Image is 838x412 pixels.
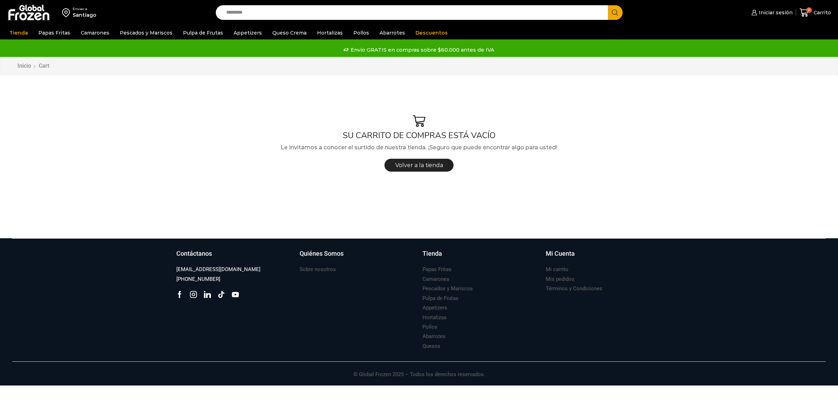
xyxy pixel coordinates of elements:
a: Hortalizas [314,26,346,39]
a: Volver a la tienda [384,159,454,172]
h3: Camarones [422,276,449,283]
a: Mi carrito [546,265,568,274]
a: Quesos [422,342,440,351]
a: Appetizers [422,303,447,313]
h3: [PHONE_NUMBER] [176,276,220,283]
h3: Hortalizas [422,314,447,321]
a: Sobre nosotros [300,265,336,274]
h3: Tienda [422,249,442,258]
a: Tienda [422,249,539,265]
h3: Mi carrito [546,266,568,273]
a: 0 Carrito [800,5,831,21]
h3: Mis pedidos [546,276,574,283]
a: Términos y Condiciones [546,284,602,293]
div: Santiago [73,12,96,18]
a: Pulpa de Frutas [179,26,227,39]
a: [EMAIL_ADDRESS][DOMAIN_NAME] [176,265,260,274]
a: Pescados y Mariscos [422,284,473,293]
span: 0 [806,7,812,13]
h3: Términos y Condiciones [546,285,602,292]
button: Search button [608,5,623,20]
a: Tienda [6,26,31,39]
h3: Pescados y Mariscos [422,285,473,292]
a: Pollos [350,26,373,39]
a: Inicio [17,62,31,70]
a: Queso Crema [269,26,310,39]
a: Pescados y Mariscos [116,26,176,39]
a: Pollos [422,322,438,332]
h3: Pulpa de Frutas [422,295,458,302]
h3: Contáctanos [176,249,212,258]
a: Abarrotes [422,332,446,341]
h3: Appetizers [422,304,447,312]
a: Iniciar sesión [750,6,792,20]
h3: Mi Cuenta [546,249,575,258]
span: Iniciar sesión [757,9,793,16]
p: Le invitamos a conocer el surtido de nuestra tienda. ¡Seguro que puede encontrar algo para usted! [12,143,826,152]
a: Papas Fritas [422,265,451,274]
h3: Pollos [422,323,438,331]
a: [PHONE_NUMBER] [176,275,220,284]
a: Mi Cuenta [546,249,662,265]
a: Descuentos [412,26,451,39]
div: Enviar a [73,7,96,12]
span: Carrito [812,9,831,16]
a: Pulpa de Frutas [422,294,458,303]
a: Papas Fritas [35,26,74,39]
h1: SU CARRITO DE COMPRAS ESTÁ VACÍO [12,130,826,141]
a: Abarrotes [376,26,409,39]
a: Mis pedidos [546,275,574,284]
a: Quiénes Somos [300,249,416,265]
a: Contáctanos [176,249,293,265]
p: © Global Frozen 2025 – Todos los derechos reservados. [173,362,665,379]
h3: Papas Fritas [422,266,451,273]
a: Camarones [422,275,449,284]
a: Appetizers [230,26,265,39]
h3: [EMAIL_ADDRESS][DOMAIN_NAME] [176,266,260,273]
a: Hortalizas [422,313,447,322]
span: Volver a la tienda [395,162,443,168]
h3: Abarrotes [422,333,446,340]
span: Cart [39,62,49,69]
h3: Quesos [422,343,440,350]
h3: Sobre nosotros [300,266,336,273]
a: Camarones [77,26,113,39]
img: address-field-icon.svg [62,7,73,18]
h3: Quiénes Somos [300,249,344,258]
